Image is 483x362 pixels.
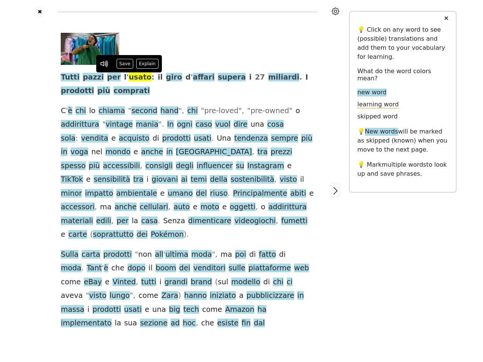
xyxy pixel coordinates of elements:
[61,120,99,129] span: addirittura
[305,73,308,82] span: I
[165,278,188,287] span: grandi
[61,202,95,212] span: accessori
[160,189,165,198] span: e
[166,147,173,157] span: in
[124,305,142,314] span: usati
[71,147,88,157] span: voga
[141,147,163,157] span: anche
[249,250,256,259] span: di
[249,73,252,82] span: i
[136,278,138,287] span: ,
[140,202,168,212] span: cellulari
[158,120,164,129] span: ".
[89,291,106,301] span: visto
[255,202,258,212] span: ,
[365,128,398,136] span: New words
[61,278,81,287] span: come
[61,230,65,239] span: e
[257,147,268,157] span: tra
[439,12,453,25] button: ✕
[152,175,178,184] span: giovani
[273,278,283,287] span: chi
[212,250,217,259] span: ",
[217,134,231,143] span: Una
[234,120,248,129] span: dire
[357,160,448,178] p: 💡 Mark to look up and save phrases.
[132,216,138,226] span: la
[257,305,266,314] span: ha
[61,291,83,301] span: aveva
[68,230,87,239] span: carte
[179,264,190,273] span: dei
[135,250,138,259] span: "
[238,106,244,116] span: ",
[230,202,255,212] span: oggetti
[89,106,95,116] span: lo
[37,6,43,18] button: ✖
[187,106,198,116] span: chi
[280,175,297,184] span: visto
[134,147,138,157] span: e
[136,120,158,129] span: mania
[145,305,149,314] span: e
[267,120,284,129] span: cosa
[82,250,100,259] span: carta
[111,264,125,273] span: che
[158,216,160,226] span: .
[185,73,191,82] span: d
[178,291,181,301] span: )
[61,106,66,116] span: C
[111,134,116,143] span: e
[61,216,93,226] span: materiali
[155,264,176,273] span: boom
[215,278,218,287] span: (
[204,106,238,116] span: pre-loved
[184,230,189,239] span: ).
[61,86,94,96] span: prodotti
[86,291,89,301] span: "
[210,189,228,198] span: riuso
[61,189,82,198] span: minor
[115,202,137,212] span: anche
[211,134,214,143] span: .
[61,134,75,143] span: sola
[168,202,171,212] span: ,
[61,147,68,157] span: in
[229,264,246,273] span: sulle
[137,230,148,239] span: dei
[268,73,299,82] span: miliardi
[61,319,112,328] span: implementato
[193,73,214,82] span: affari
[152,73,155,82] span: :
[222,202,227,212] span: e
[159,278,161,287] span: i
[102,264,104,273] span: '
[133,175,143,184] span: tra
[165,250,188,259] span: ultima
[279,250,286,259] span: di
[246,291,294,301] span: pubblicizzare
[259,250,276,259] span: fatto
[128,264,146,273] span: dopo
[176,147,252,157] span: [GEOGRAPHIC_DATA]
[152,305,166,314] span: una
[124,73,127,82] span: l
[94,175,130,184] span: sensibilità
[191,250,212,259] span: moda
[184,291,207,301] span: hanno
[254,319,265,328] span: dal
[248,264,291,273] span: piattaforme
[97,86,110,96] span: più
[241,319,251,328] span: fin
[247,161,284,171] span: Instagram
[261,202,265,212] span: o
[162,291,178,301] span: Zara
[107,73,121,82] span: per
[126,73,129,82] span: '
[287,278,293,287] span: ci
[81,134,108,143] span: vendita
[131,106,157,116] span: second
[218,278,228,287] span: sul
[271,134,298,143] span: sempre
[357,113,398,121] span: skipped word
